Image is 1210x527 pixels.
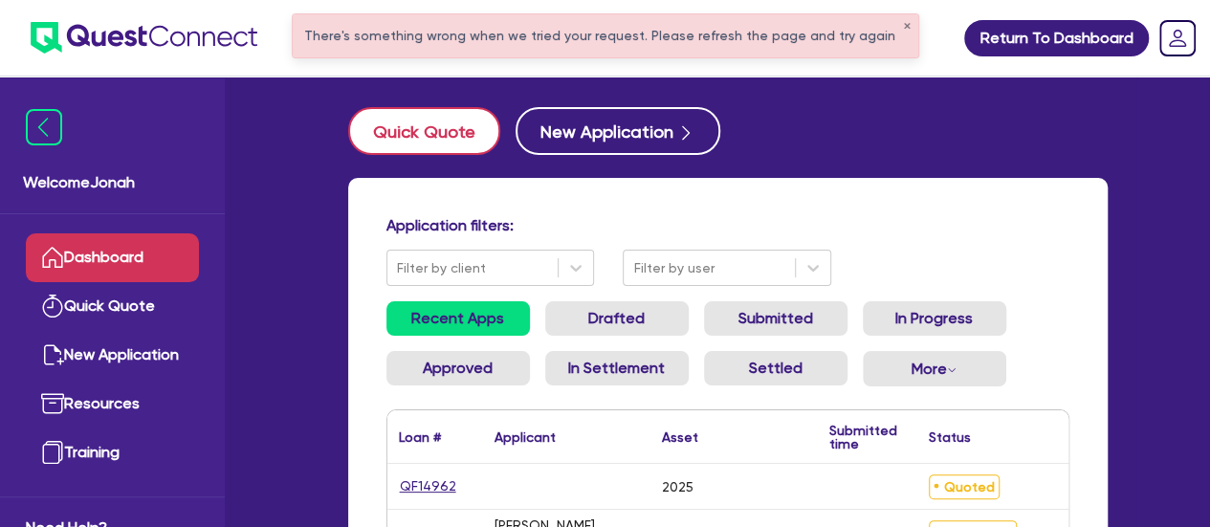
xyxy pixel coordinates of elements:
[31,22,257,54] img: quest-connect-logo-blue
[348,107,500,155] button: Quick Quote
[545,351,689,385] a: In Settlement
[662,479,693,494] div: 2025
[929,474,1000,499] span: Quoted
[704,301,847,336] a: Submitted
[386,301,530,336] a: Recent Apps
[26,331,199,380] a: New Application
[26,428,199,477] a: Training
[41,295,64,318] img: quick-quote
[348,107,516,155] a: Quick Quote
[41,441,64,464] img: training
[495,430,556,444] div: Applicant
[26,233,199,282] a: Dashboard
[929,430,971,444] div: Status
[903,22,911,32] button: ✕
[863,351,1006,386] button: Dropdown toggle
[863,301,1006,336] a: In Progress
[41,392,64,415] img: resources
[23,171,202,194] span: Welcome Jonah
[662,430,698,444] div: Asset
[1153,13,1202,63] a: Dropdown toggle
[26,282,199,331] a: Quick Quote
[399,430,441,444] div: Loan #
[545,301,689,336] a: Drafted
[386,351,530,385] a: Approved
[293,14,918,57] div: There's something wrong when we tried your request. Please refresh the page and try again
[516,107,720,155] button: New Application
[704,351,847,385] a: Settled
[399,475,457,497] a: QF14962
[26,109,62,145] img: icon-menu-close
[829,424,897,450] div: Submitted time
[41,343,64,366] img: new-application
[26,380,199,428] a: Resources
[964,20,1149,56] a: Return To Dashboard
[386,216,1069,234] h4: Application filters:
